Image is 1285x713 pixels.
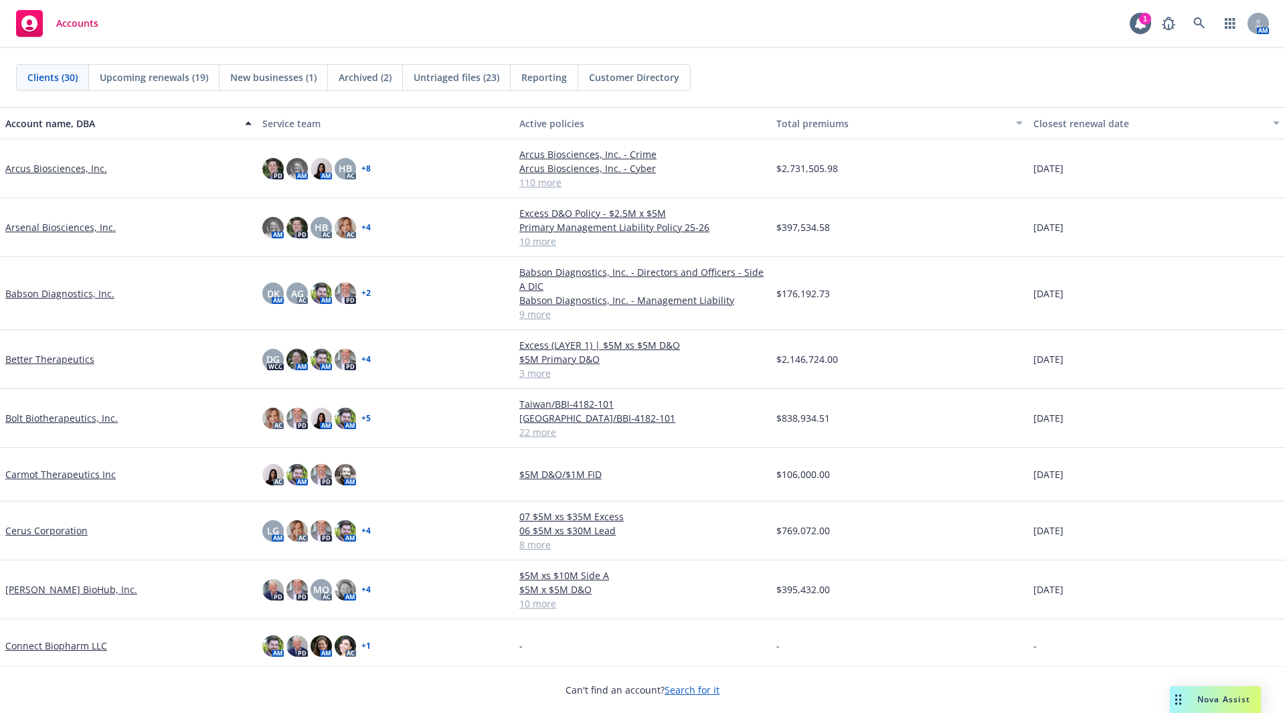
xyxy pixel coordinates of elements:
[335,464,356,485] img: photo
[519,161,766,175] a: Arcus Biosciences, Inc. - Cyber
[257,107,514,139] button: Service team
[519,524,766,538] a: 06 $5M xs $30M Lead
[313,582,329,597] span: MQ
[519,206,766,220] a: Excess D&O Policy - $2.5M x $5M
[335,635,356,657] img: photo
[1033,582,1063,597] span: [DATE]
[335,408,356,429] img: photo
[519,307,766,321] a: 9 more
[776,411,830,425] span: $838,934.51
[1155,10,1182,37] a: Report a Bug
[1033,352,1063,366] span: [DATE]
[311,464,332,485] img: photo
[361,355,371,364] a: + 4
[5,411,118,425] a: Bolt Biotherapeutics, Inc.
[286,408,308,429] img: photo
[335,579,356,601] img: photo
[519,352,766,366] a: $5M Primary D&O
[5,116,237,131] div: Account name, DBA
[776,116,1008,131] div: Total premiums
[315,220,328,234] span: HB
[519,538,766,552] a: 8 more
[262,464,284,485] img: photo
[1033,116,1265,131] div: Closest renewal date
[776,287,830,301] span: $176,192.73
[519,366,766,380] a: 3 more
[311,520,332,542] img: photo
[262,408,284,429] img: photo
[311,408,332,429] img: photo
[519,397,766,411] a: Taiwan/BBI-4182-101
[519,467,766,481] a: $5M D&O/$1M FID
[1033,287,1063,301] span: [DATE]
[361,289,371,297] a: + 2
[361,586,371,594] a: + 4
[1197,694,1250,705] span: Nova Assist
[1139,10,1151,22] div: 1
[339,161,352,175] span: HB
[519,338,766,352] a: Excess (LAYER 1) | $5M xs $5M D&O
[361,414,371,422] a: + 5
[519,116,766,131] div: Active policies
[262,217,284,238] img: photo
[1033,639,1037,653] span: -
[776,524,830,538] span: $769,072.00
[1170,686,1261,713] button: Nova Assist
[1033,467,1063,481] span: [DATE]
[335,349,356,370] img: photo
[311,349,332,370] img: photo
[519,234,766,248] a: 10 more
[27,70,78,84] span: Clients (30)
[1033,161,1063,175] span: [DATE]
[266,352,280,366] span: DG
[262,579,284,601] img: photo
[5,220,116,234] a: Arsenal Biosciences, Inc.
[1033,524,1063,538] span: [DATE]
[776,161,838,175] span: $2,731,505.98
[335,283,356,304] img: photo
[665,684,719,696] a: Search for it
[267,287,280,301] span: DK
[519,597,766,611] a: 10 more
[1170,686,1187,713] div: Drag to move
[5,639,107,653] a: Connect Biopharm LLC
[771,107,1028,139] button: Total premiums
[361,224,371,232] a: + 4
[267,524,279,538] span: LG
[262,635,284,657] img: photo
[335,217,356,238] img: photo
[5,161,107,175] a: Arcus Biosciences, Inc.
[776,467,830,481] span: $106,000.00
[776,582,830,597] span: $395,432.00
[286,158,308,179] img: photo
[286,464,308,485] img: photo
[1186,10,1213,37] a: Search
[5,467,116,481] a: Carmot Therapeutics Inc
[11,5,104,42] a: Accounts
[286,217,308,238] img: photo
[519,509,766,524] a: 07 $5M xs $35M Excess
[1217,10,1244,37] a: Switch app
[776,639,780,653] span: -
[286,520,308,542] img: photo
[262,116,509,131] div: Service team
[1033,220,1063,234] span: [DATE]
[311,635,332,657] img: photo
[521,70,567,84] span: Reporting
[291,287,304,301] span: AG
[56,18,98,29] span: Accounts
[5,582,137,597] a: [PERSON_NAME] BioHub, Inc.
[361,165,371,173] a: + 8
[519,568,766,582] a: $5M xs $10M Side A
[286,635,308,657] img: photo
[311,283,332,304] img: photo
[286,349,308,370] img: photo
[1028,107,1285,139] button: Closest renewal date
[519,147,766,161] a: Arcus Biosciences, Inc. - Crime
[262,158,284,179] img: photo
[519,425,766,439] a: 22 more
